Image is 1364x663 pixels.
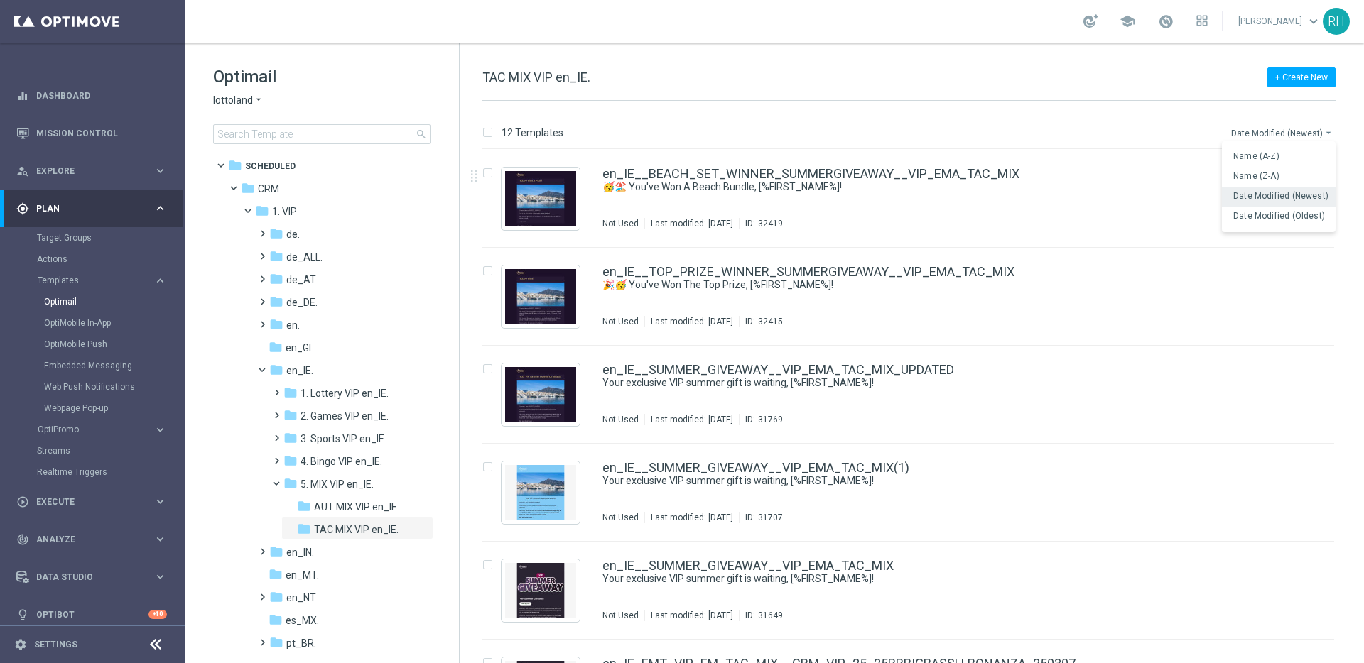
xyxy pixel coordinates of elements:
div: ID: [739,610,783,621]
div: Last modified: [DATE] [645,512,739,523]
i: folder [269,340,283,354]
div: 🥳🏖️ You've Won A Beach Bundle, [%FIRST_NAME%]! [602,180,1274,194]
span: 2. Games VIP en_IE. [301,410,389,422]
span: AUT MIX VIP en_IE. [314,500,399,513]
i: folder [269,590,283,604]
a: Your exclusive VIP summer gift is waiting, [%FIRST_NAME%]! [602,474,1242,488]
img: 32419.jpeg [505,171,576,226]
span: OptiPromo [38,425,139,434]
a: Optimail [44,296,148,307]
span: Date Modified (Newest) [1233,191,1328,201]
button: track_changes Analyze keyboard_arrow_right [16,534,168,545]
button: person_search Explore keyboard_arrow_right [16,165,168,177]
div: ID: [739,218,783,229]
span: Data Studio [36,573,153,581]
div: Mission Control [16,114,167,152]
i: folder [228,158,242,172]
div: 31769 [758,414,783,425]
div: Optibot [16,596,167,633]
i: folder [269,544,283,559]
a: Optibot [36,596,148,633]
a: Embedded Messaging [44,360,148,371]
i: folder [241,181,255,195]
div: Last modified: [DATE] [645,218,739,229]
div: Press SPACE to select this row. [468,150,1361,248]
i: folder [255,204,269,218]
div: 31649 [758,610,783,621]
button: Templates keyboard_arrow_right [37,275,168,286]
div: Target Groups [37,227,183,248]
div: Data Studio [16,571,153,583]
i: folder [269,613,283,627]
span: CRM [258,182,279,195]
button: play_circle_outline Execute keyboard_arrow_right [16,496,168,508]
div: Your exclusive VIP summer gift is waiting, [%FIRST_NAME%]! [602,572,1274,586]
div: OptiMobile Push [44,334,183,355]
div: OptiPromo [37,419,183,440]
a: en_IE__SUMMER_GIVEAWAY__VIP_EMA_TAC_MIX [602,559,894,572]
a: [PERSON_NAME]keyboard_arrow_down [1237,11,1323,32]
i: folder [283,431,298,445]
button: lottoland arrow_drop_down [213,94,264,107]
div: Web Push Notifications [44,376,183,398]
div: OptiPromo [38,425,153,434]
i: folder [269,272,283,286]
button: Date Modified (Newest)arrow_drop_down [1230,124,1336,141]
div: Webpage Pop-up [44,398,183,419]
button: Date Modified (Newest) [1222,187,1336,207]
div: Your exclusive VIP summer gift is waiting, [%FIRST_NAME%]! [602,474,1274,488]
button: equalizer Dashboard [16,90,168,102]
a: OptiMobile Push [44,339,148,350]
i: arrow_drop_down [1323,127,1334,138]
div: Streams [37,440,183,461]
i: keyboard_arrow_right [153,532,167,546]
span: en_IN. [286,546,314,559]
span: TAC MIX VIP en_IE. [314,523,399,536]
button: + Create New [1267,67,1336,87]
img: 31769.jpeg [505,367,576,422]
a: Target Groups [37,232,148,243]
span: Templates [38,276,139,285]
i: play_circle_outline [16,495,29,508]
span: school [1120,13,1135,29]
div: 32415 [758,316,783,327]
i: folder [283,385,298,400]
a: 🥳🏖️ You've Won A Beach Bundle, [%FIRST_NAME%]! [602,180,1242,194]
a: Mission Control [36,114,167,152]
button: Data Studio keyboard_arrow_right [16,571,168,583]
img: 32415.jpeg [505,269,576,324]
span: Plan [36,204,153,213]
button: Name (Z-A) [1222,167,1336,187]
i: folder [269,317,283,331]
a: en_IE__TOP_PRIZE_WINNER_SUMMERGIVEAWAY__VIP_EMA_TAC_MIX [602,265,1014,278]
i: folder [269,567,283,581]
div: lightbulb Optibot +10 [16,609,168,620]
span: en_MT. [286,569,319,581]
i: folder [283,454,298,468]
i: folder [297,499,311,513]
span: de_ALL. [286,251,323,263]
div: Last modified: [DATE] [645,610,739,621]
a: en_IE__SUMMER_GIVEAWAY__VIP_EMA_TAC_MIX(1) [602,461,909,474]
div: Plan [16,202,153,215]
div: Execute [16,495,153,508]
div: +10 [148,610,167,619]
span: Date Modified (Oldest) [1233,211,1325,221]
img: 31707.jpeg [505,465,576,520]
span: de. [286,228,300,241]
i: folder [297,522,311,536]
div: OptiMobile In-App [44,312,183,334]
i: gps_fixed [16,202,29,215]
div: Actions [37,248,183,270]
a: en_IE__SUMMER_GIVEAWAY__VIP_EMA_TAC_MIX_UPDATED [602,363,954,376]
div: Optimail [44,291,183,312]
span: TAC MIX VIP en_IE. [482,70,590,84]
i: arrow_drop_down [253,94,264,107]
i: keyboard_arrow_right [153,274,167,287]
a: Actions [37,253,148,265]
